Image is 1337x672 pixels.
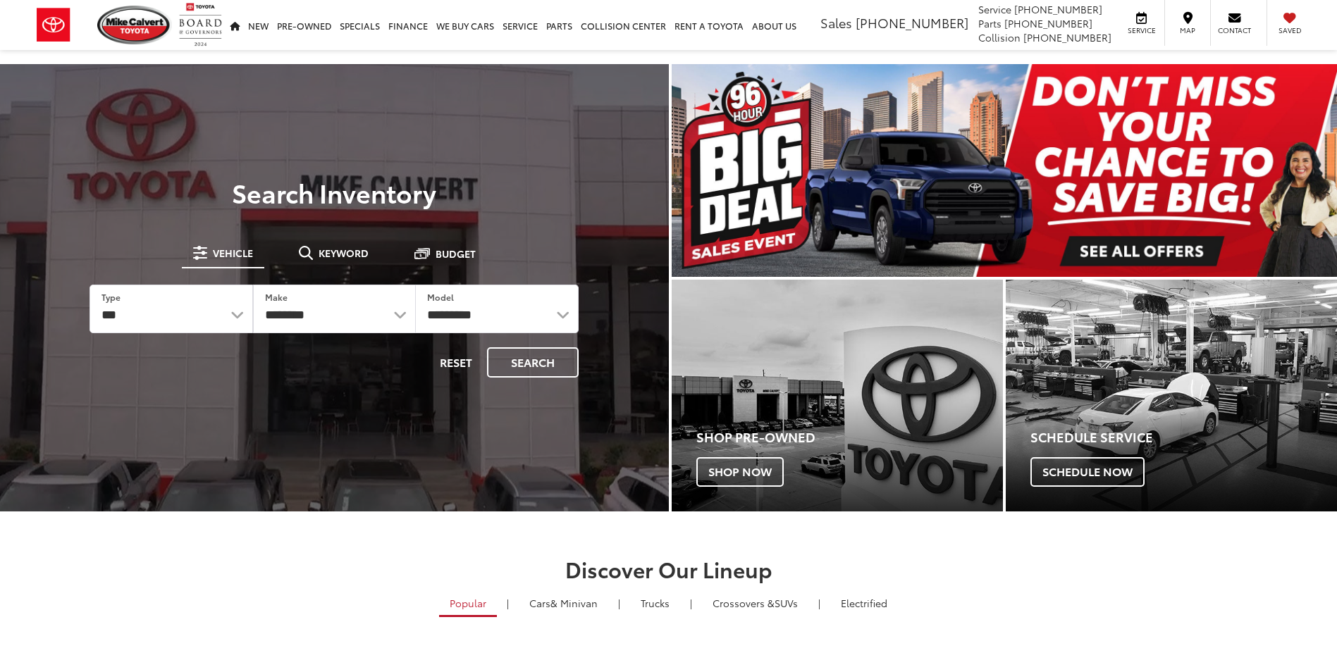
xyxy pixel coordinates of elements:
span: Schedule Now [1030,457,1145,487]
span: [PHONE_NUMBER] [1023,30,1111,44]
li: | [815,596,824,610]
li: | [503,596,512,610]
a: SUVs [702,591,808,615]
label: Make [265,291,288,303]
a: Trucks [630,591,680,615]
span: Service [1126,25,1157,35]
li: | [686,596,696,610]
span: Crossovers & [713,596,775,610]
span: Contact [1218,25,1251,35]
span: Vehicle [213,248,253,258]
button: Reset [428,347,484,378]
li: | [615,596,624,610]
a: Shop Pre-Owned Shop Now [672,280,1003,511]
span: Keyword [319,248,369,258]
span: Collision [978,30,1021,44]
span: Sales [820,13,852,32]
div: Toyota [672,280,1003,511]
h3: Search Inventory [59,178,610,206]
h2: Discover Our Lineup [172,557,1166,580]
span: [PHONE_NUMBER] [856,13,968,32]
span: Saved [1274,25,1305,35]
h4: Schedule Service [1030,430,1337,444]
span: Map [1172,25,1203,35]
div: Toyota [1006,280,1337,511]
h4: Shop Pre-Owned [696,430,1003,444]
span: Shop Now [696,457,784,487]
span: [PHONE_NUMBER] [1004,16,1092,30]
a: Schedule Service Schedule Now [1006,280,1337,511]
label: Type [101,291,121,303]
label: Model [427,291,454,303]
img: Mike Calvert Toyota [97,6,172,44]
span: Service [978,2,1011,16]
a: Electrified [830,591,898,615]
a: Popular [439,591,497,617]
a: Cars [519,591,608,615]
span: [PHONE_NUMBER] [1014,2,1102,16]
button: Search [487,347,579,378]
span: & Minivan [550,596,598,610]
span: Budget [436,249,476,259]
span: Parts [978,16,1002,30]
